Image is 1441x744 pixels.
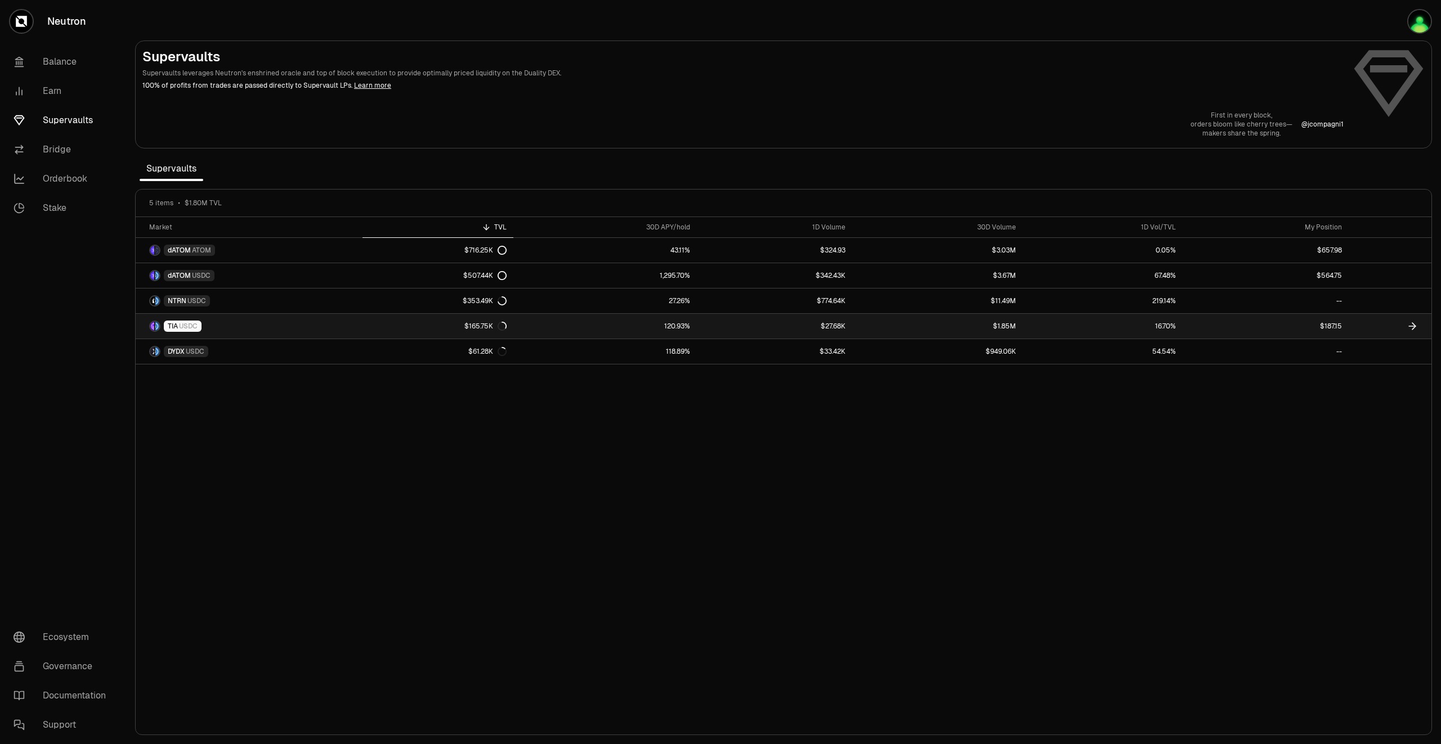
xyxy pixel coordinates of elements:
a: TIA LogoUSDC LogoTIAUSDC [136,314,363,339]
div: 1D Vol/TVL [1030,223,1176,232]
img: USDC Logo [155,271,159,280]
span: dATOM [168,271,191,280]
span: Supervaults [140,157,203,180]
div: My Position [1189,223,1342,232]
a: $61.28K [363,339,513,364]
a: $27.68K [697,314,852,339]
a: 67.48% [1023,263,1183,288]
a: NTRN LogoUSDC LogoNTRNUSDC [136,288,363,313]
a: Supervaults [5,106,122,135]
a: $1.85M [852,314,1023,339]
a: $165.75K [363,314,513,339]
a: $353.49K [363,288,513,313]
a: Earn [5,76,122,106]
img: TIA Logo [150,322,154,331]
span: $1.80M TVL [185,199,222,208]
a: $3.67M [852,263,1023,288]
p: First in every block, [1191,111,1292,120]
img: USDC Logo [155,296,159,305]
a: Ecosystem [5,623,122,652]
a: $507.44K [363,263,513,288]
a: Learn more [354,81,391,90]
div: $61.28K [468,347,507,356]
a: -- [1183,339,1349,364]
img: ATOM Logo [155,246,159,255]
a: Balance [5,47,122,76]
div: $165.75K [464,322,507,331]
img: dATOM Logo [150,271,154,280]
div: 30D Volume [859,223,1016,232]
img: NTRN Logo [150,296,154,305]
span: USDC [187,296,206,305]
a: Support [5,710,122,740]
span: dATOM [168,246,191,255]
a: 54.54% [1023,339,1183,364]
div: TVL [369,223,507,232]
a: 219.14% [1023,288,1183,313]
img: USDC Logo [155,347,159,356]
span: USDC [179,322,198,331]
a: $564.75 [1183,263,1349,288]
a: 120.93% [513,314,697,339]
span: TIA [168,322,178,331]
div: 30D APY/hold [520,223,690,232]
div: Market [149,223,356,232]
img: portefeuilleterra [1408,10,1431,33]
a: 0.05% [1023,238,1183,263]
a: Orderbook [5,164,122,193]
a: DYDX LogoUSDC LogoDYDXUSDC [136,339,363,364]
img: DYDX Logo [150,347,154,356]
a: $33.42K [697,339,852,364]
p: makers share the spring. [1191,129,1292,138]
a: -- [1183,288,1349,313]
p: orders bloom like cherry trees— [1191,120,1292,129]
a: dATOM LogoUSDC LogodATOMUSDC [136,263,363,288]
a: $774.64K [697,288,852,313]
div: $716.25K [464,246,507,255]
span: NTRN [168,296,186,305]
p: @ jcompagni1 [1301,120,1344,129]
a: 118.89% [513,339,697,364]
a: Bridge [5,135,122,164]
a: Governance [5,652,122,681]
a: 27.26% [513,288,697,313]
a: $657.98 [1183,238,1349,263]
span: USDC [186,347,204,356]
a: $949.06K [852,339,1023,364]
span: 5 items [149,199,173,208]
a: $3.03M [852,238,1023,263]
a: $342.43K [697,263,852,288]
p: Supervaults leverages Neutron's enshrined oracle and top of block execution to provide optimally ... [142,68,1344,78]
span: DYDX [168,347,185,356]
a: @jcompagni1 [1301,120,1344,129]
a: $324.93 [697,238,852,263]
span: USDC [192,271,211,280]
a: 1,295.70% [513,263,697,288]
p: 100% of profits from trades are passed directly to Supervault LPs. [142,80,1344,91]
div: 1D Volume [704,223,845,232]
a: First in every block,orders bloom like cherry trees—makers share the spring. [1191,111,1292,138]
a: 16.70% [1023,314,1183,339]
span: ATOM [192,246,211,255]
a: $11.49M [852,288,1023,313]
img: USDC Logo [155,322,159,331]
div: $507.44K [463,271,507,280]
h2: Supervaults [142,48,1344,66]
img: dATOM Logo [150,246,154,255]
div: $353.49K [463,296,507,305]
a: Stake [5,193,122,223]
a: Documentation [5,681,122,710]
a: $716.25K [363,238,513,263]
a: dATOM LogoATOM LogodATOMATOM [136,238,363,263]
a: 43.11% [513,238,697,263]
a: $187.15 [1183,314,1349,339]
